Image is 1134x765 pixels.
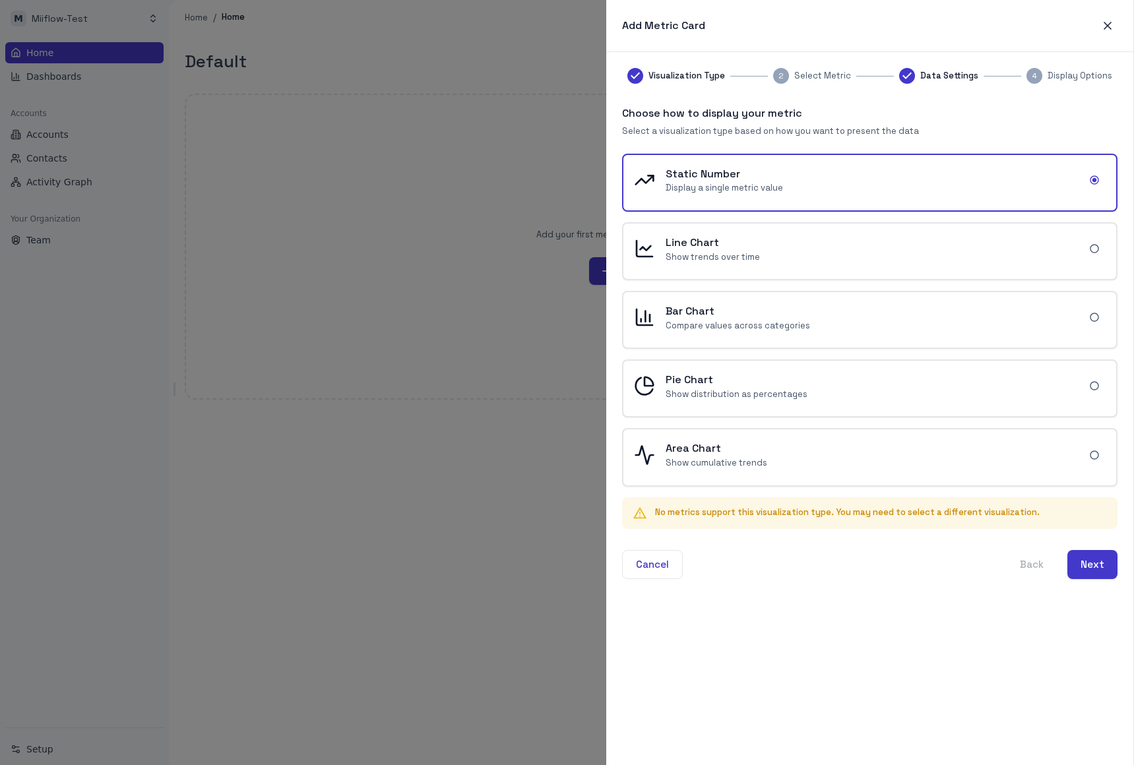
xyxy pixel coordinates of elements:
[666,371,1073,388] h6: Pie Chart
[1048,70,1112,82] span: Display Options
[1067,550,1118,579] button: Next
[655,501,1040,525] div: No metrics support this visualization type. You may need to select a different visualization.
[666,320,1073,332] p: Compare values across categories
[666,166,1073,183] h6: Static Number
[666,182,1073,195] p: Display a single metric value
[622,125,1118,138] p: Select a visualization type based on how you want to present the data
[666,457,1073,470] p: Show cumulative trends
[622,550,683,579] button: Cancel
[920,70,978,82] span: Data Settings
[666,303,1073,320] h6: Bar Chart
[666,251,1073,264] p: Show trends over time
[666,388,1073,401] p: Show distribution as percentages
[648,70,725,82] span: Visualization Type
[666,234,1073,251] h6: Line Chart
[622,17,705,34] h6: Add Metric Card
[666,440,1073,457] h6: Area Chart
[622,105,1118,122] h6: Choose how to display your metric
[794,70,851,82] span: Select Metric
[1032,71,1037,81] text: 4
[778,71,784,81] text: 2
